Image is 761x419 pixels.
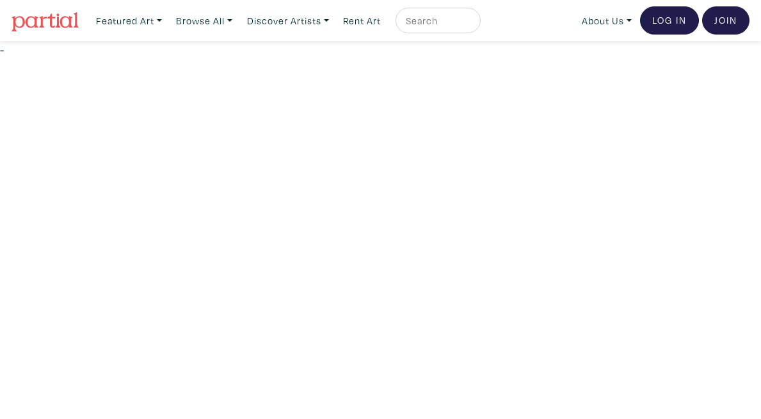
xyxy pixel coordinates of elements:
a: About Us [576,8,637,34]
a: Join [702,6,749,35]
a: Log In [640,6,699,35]
a: Featured Art [90,8,168,34]
a: Rent Art [337,8,387,34]
a: Browse All [170,8,238,34]
a: Discover Artists [241,8,335,34]
input: Search [405,13,469,29]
